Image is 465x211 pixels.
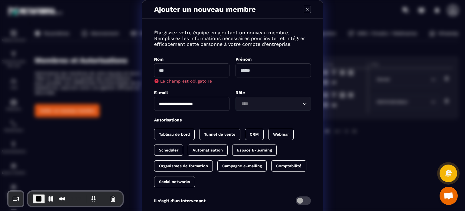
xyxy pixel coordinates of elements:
p: Tableau de bord [159,132,190,137]
p: Espace E-learning [237,148,272,152]
label: Prénom [236,57,252,62]
p: Campagne e-mailing [222,164,262,168]
p: Webinar [273,132,289,137]
p: Scheduler [159,148,178,152]
label: Rôle [236,90,245,95]
div: Ouvrir le chat [440,187,458,205]
p: Automatisation [193,148,223,152]
p: Élargissez votre équipe en ajoutant un nouveau membre. Remplissez les informations nécessaires po... [154,30,311,47]
div: Search for option [236,97,311,111]
label: Nom [154,57,163,62]
input: Search for option [239,100,301,107]
span: Le champ est obligatoire [160,79,212,83]
label: Autorisations [154,117,182,122]
p: Ajouter un nouveau membre [154,5,256,14]
label: E-mail [154,90,168,95]
p: Organismes de formation [159,164,208,168]
p: Il s’agit d’un Intervenant [154,198,206,203]
p: CRM [250,132,259,137]
p: Comptabilité [276,164,302,168]
p: Social networks [159,179,190,184]
p: Tunnel de vente [204,132,236,137]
